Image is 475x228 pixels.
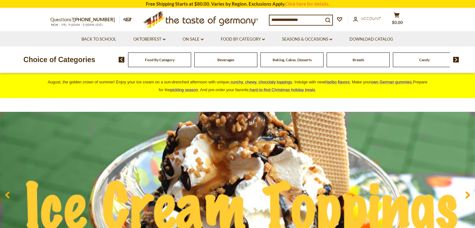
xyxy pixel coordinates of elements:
[273,57,312,62] a: Baking, Cakes, Desserts
[221,36,265,43] a: Food By Category
[371,80,413,84] a: own German gummies.
[119,57,125,62] img: previous arrow
[50,16,120,24] p: Questions?
[231,80,292,84] span: runchy, chewy, chocolaty toppings
[50,23,103,27] span: MON - FRI, 9:00AM - 5:00PM (EST)
[353,15,381,22] a: Account
[453,57,459,62] img: next arrow
[325,80,350,84] a: Haribo flavors
[133,36,166,43] a: Oktoberfest
[392,20,403,25] span: $0.00
[361,16,381,21] span: Account
[285,1,329,7] a: Click here for details.
[217,57,234,62] a: Beverages
[282,36,332,43] a: Seasons & Occasions
[349,36,393,43] a: Download Catalog
[73,17,115,22] a: [PHONE_NUMBER]
[388,12,406,28] button: $0.00
[250,87,315,92] a: hard-to-find Christmas holiday treats
[145,57,175,62] a: Food By Category
[82,36,116,43] a: Back to School
[229,80,292,84] a: crunchy, chewy, chocolaty toppings
[371,80,412,84] span: own German gummies
[419,57,430,62] a: Candy
[250,87,316,92] span: .
[48,80,428,92] span: August, the golden crown of summer! Enjoy your ice cream on a sun-drenched afternoon with unique ...
[170,87,198,92] a: pickling season
[353,57,364,62] a: Breads
[183,36,204,43] a: On Sale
